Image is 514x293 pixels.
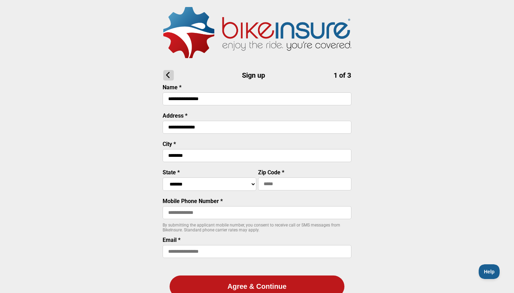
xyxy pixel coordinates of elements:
[163,141,176,147] label: City *
[258,169,284,176] label: Zip Code *
[163,70,351,81] h1: Sign up
[163,112,187,119] label: Address *
[163,169,180,176] label: State *
[163,237,180,243] label: Email *
[334,71,351,79] span: 1 of 3
[163,198,223,204] label: Mobile Phone Number *
[163,223,351,232] p: By submitting the applicant mobile number, you consent to receive call or SMS messages from BikeI...
[163,84,181,91] label: Name *
[479,264,500,279] iframe: Toggle Customer Support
